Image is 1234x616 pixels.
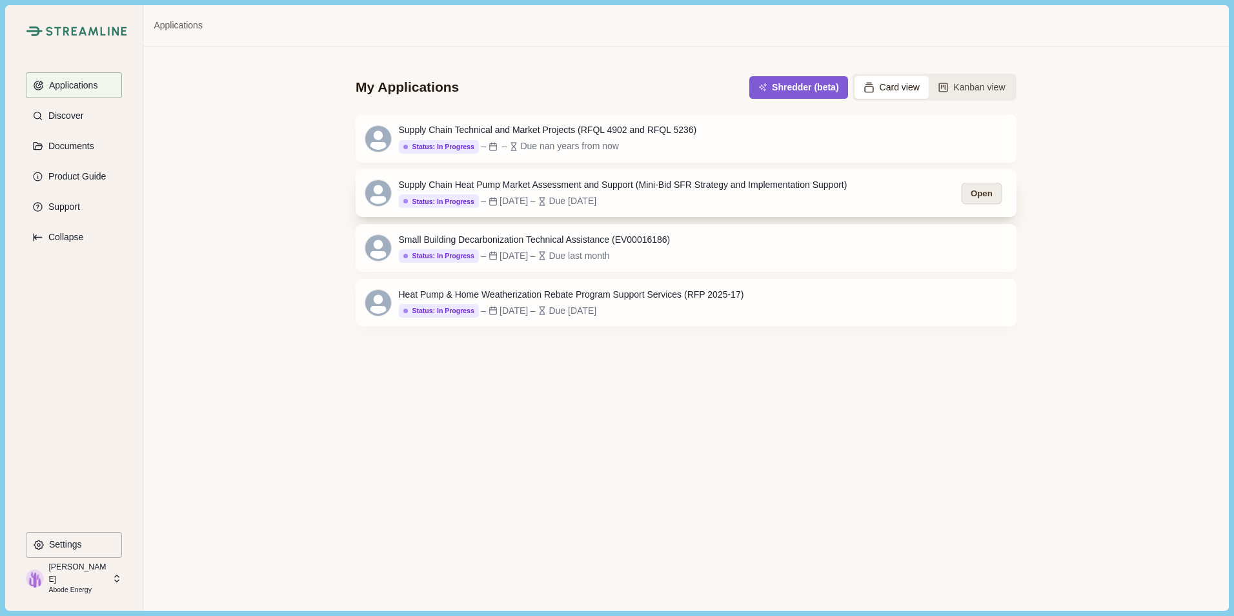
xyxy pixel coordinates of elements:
a: Supply Chain Heat Pump Market Assessment and Support (Mini-Bid SFR Strategy and Implementation Su... [356,169,1017,217]
div: Status: In Progress [403,143,474,151]
a: Small Building Decarbonization Technical Assistance (EV00016186)Status: In Progress–[DATE]–Due la... [356,224,1017,272]
div: – [481,249,486,263]
div: [DATE] [500,249,528,263]
button: Discover [26,103,122,128]
img: Streamline Climate Logo [46,26,127,36]
button: Applications [26,72,122,98]
div: – [481,194,486,208]
div: Due nan years from now [520,139,619,153]
button: Status: In Progress [399,140,479,154]
div: Due [DATE] [549,304,596,318]
svg: avatar [365,180,391,206]
div: [DATE] [500,194,528,208]
p: Settings [45,539,82,550]
p: Documents [44,141,94,152]
div: Due last month [549,249,609,263]
div: – [531,304,536,318]
div: – [481,304,486,318]
div: Status: In Progress [403,307,474,315]
div: Heat Pump & Home Weatherization Rebate Program Support Services (RFP 2025-17) [399,288,744,302]
a: Heat Pump & Home Weatherization Rebate Program Support Services (RFP 2025-17)Status: In Progress–... [356,279,1017,327]
div: My Applications [356,78,459,96]
div: – [531,249,536,263]
div: – [531,194,536,208]
svg: avatar [365,235,391,261]
button: Status: In Progress [399,249,479,263]
a: Streamline Climate LogoStreamline Climate Logo [26,26,122,36]
svg: avatar [365,290,391,316]
svg: avatar [365,126,391,152]
img: profile picture [26,570,44,588]
p: Support [44,201,80,212]
div: Supply Chain Heat Pump Market Assessment and Support (Mini-Bid SFR Strategy and Implementation Su... [399,178,847,192]
img: Streamline Climate Logo [26,26,42,36]
a: Supply Chain Technical and Market Projects (RFQL 4902 and RFQL 5236)Status: In Progress––Due nan ... [356,114,1017,162]
p: Product Guide [44,171,106,182]
a: Settings [26,532,122,562]
p: Abode Energy [48,585,108,595]
div: [DATE] [500,304,528,318]
button: Card view [855,76,929,99]
button: Documents [26,133,122,159]
div: Status: In Progress [403,252,474,260]
button: Status: In Progress [399,194,479,208]
div: – [481,139,486,153]
button: Kanban view [929,76,1015,99]
button: Expand [26,224,122,250]
a: Applications [154,19,203,32]
p: [PERSON_NAME] [48,561,108,585]
div: Due [DATE] [549,194,596,208]
button: Product Guide [26,163,122,189]
div: Status: In Progress [403,198,474,206]
button: Open [962,183,1002,204]
button: Support [26,194,122,220]
button: Shredder (beta) [749,76,847,99]
div: – [502,139,507,153]
div: Supply Chain Technical and Market Projects (RFQL 4902 and RFQL 5236) [399,123,697,137]
div: Small Building Decarbonization Technical Assistance (EV00016186) [399,233,671,247]
p: Collapse [44,232,83,243]
p: Applications [45,80,98,91]
button: Status: In Progress [399,304,479,318]
button: Settings [26,532,122,558]
p: Discover [44,110,83,121]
